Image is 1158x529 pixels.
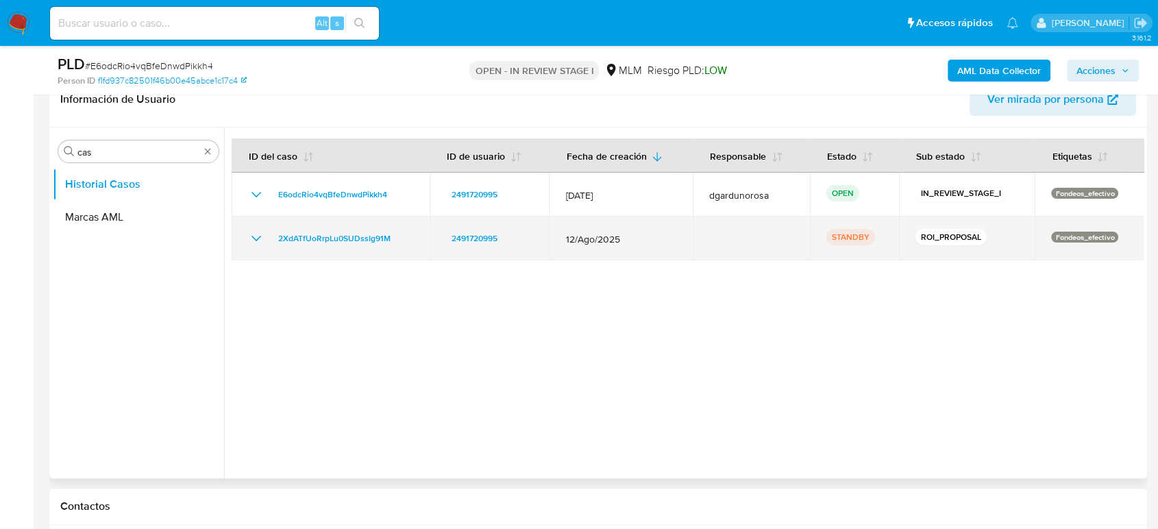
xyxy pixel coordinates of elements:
[58,75,95,87] b: Person ID
[335,16,339,29] span: s
[85,59,213,73] span: # E6odcRio4vqBfeDnwdPikkh4
[948,60,1050,82] button: AML Data Collector
[53,201,224,234] button: Marcas AML
[50,14,379,32] input: Buscar usuario o caso...
[60,93,175,106] h1: Información de Usuario
[345,14,373,33] button: search-icon
[604,63,641,78] div: MLM
[957,60,1041,82] b: AML Data Collector
[60,500,1136,513] h1: Contactos
[647,63,726,78] span: Riesgo PLD:
[64,146,75,157] button: Buscar
[1051,16,1129,29] p: diego.gardunorosas@mercadolibre.com.mx
[58,53,85,75] b: PLD
[1133,16,1148,30] a: Salir
[77,146,199,158] input: Buscar
[1076,60,1116,82] span: Acciones
[704,62,726,78] span: LOW
[202,146,213,157] button: Borrar
[98,75,247,87] a: f1fd937c82501f46b00e45abce1c17c4
[317,16,328,29] span: Alt
[469,61,599,80] p: OPEN - IN REVIEW STAGE I
[53,168,224,201] button: Historial Casos
[970,83,1136,116] button: Ver mirada por persona
[1131,32,1151,43] span: 3.161.2
[1007,17,1018,29] a: Notificaciones
[1067,60,1139,82] button: Acciones
[916,16,993,30] span: Accesos rápidos
[987,83,1104,116] span: Ver mirada por persona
